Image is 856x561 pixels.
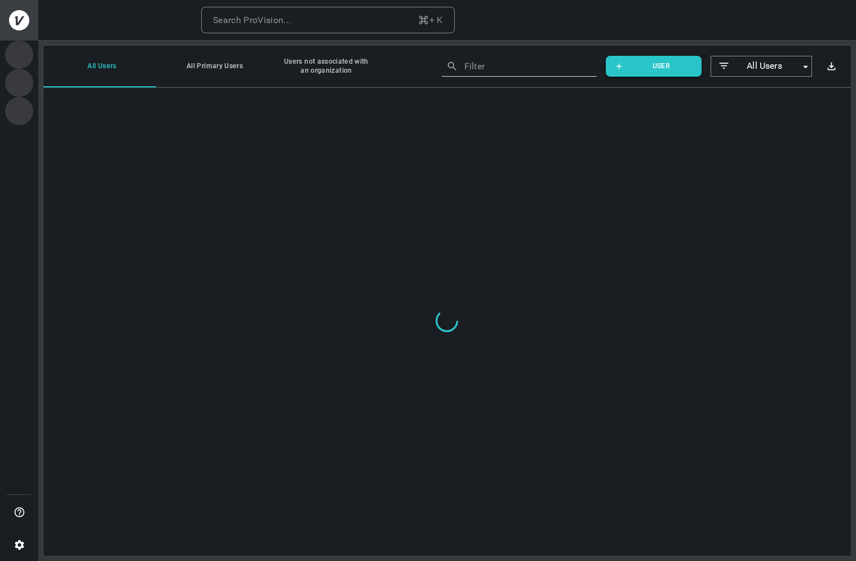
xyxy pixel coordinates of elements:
button: All Primary Users [156,45,269,87]
button: Users not associated with an organization [269,45,382,87]
div: Search ProVision... [213,12,291,28]
div: + K [418,12,443,28]
input: Filter [464,58,580,75]
button: All Users [43,45,156,87]
span: All Users [731,60,798,73]
button: Search ProVision...+ K [201,7,455,34]
button: User [606,56,702,77]
button: Export results [821,56,842,77]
